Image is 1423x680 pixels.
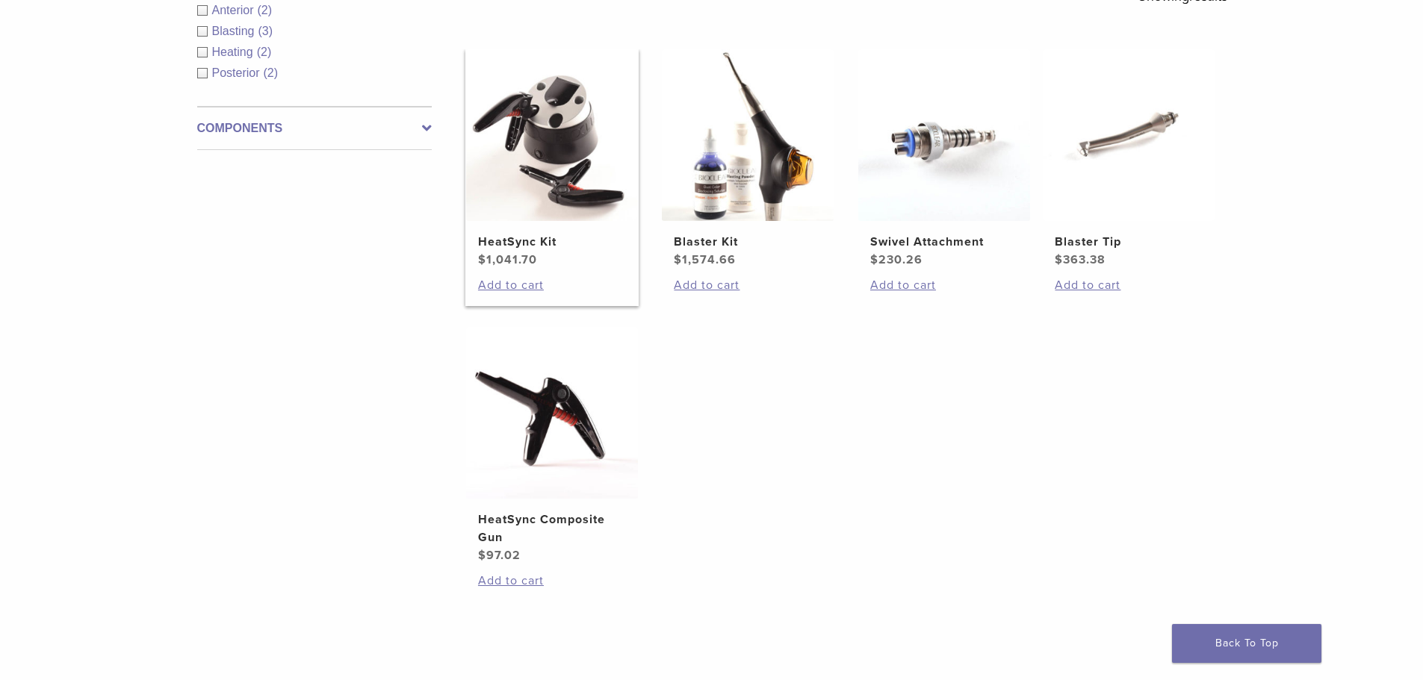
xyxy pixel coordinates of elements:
[465,327,639,564] a: HeatSync Composite GunHeatSync Composite Gun $97.02
[870,276,1018,294] a: Add to cart: “Swivel Attachment”
[870,252,923,267] bdi: 230.26
[674,252,736,267] bdi: 1,574.66
[478,572,626,590] a: Add to cart: “HeatSync Composite Gun”
[858,49,1032,269] a: Swivel AttachmentSwivel Attachment $230.26
[662,49,834,221] img: Blaster Kit
[1042,49,1216,269] a: Blaster TipBlaster Tip $363.38
[1055,276,1203,294] a: Add to cart: “Blaster Tip”
[478,252,486,267] span: $
[258,4,273,16] span: (2)
[870,233,1018,251] h2: Swivel Attachment
[478,276,626,294] a: Add to cart: “HeatSync Kit”
[466,49,638,221] img: HeatSync Kit
[212,4,258,16] span: Anterior
[858,49,1030,221] img: Swivel Attachment
[264,66,279,79] span: (2)
[1055,233,1203,251] h2: Blaster Tip
[466,327,638,499] img: HeatSync Composite Gun
[258,25,273,37] span: (3)
[674,276,822,294] a: Add to cart: “Blaster Kit”
[674,233,822,251] h2: Blaster Kit
[212,66,264,79] span: Posterior
[478,511,626,546] h2: HeatSync Composite Gun
[478,252,537,267] bdi: 1,041.70
[465,49,639,269] a: HeatSync KitHeatSync Kit $1,041.70
[478,548,521,563] bdi: 97.02
[1043,49,1215,221] img: Blaster Tip
[478,548,486,563] span: $
[1172,624,1321,663] a: Back To Top
[212,25,258,37] span: Blasting
[1055,252,1063,267] span: $
[257,46,272,58] span: (2)
[197,119,432,137] label: Components
[1055,252,1106,267] bdi: 363.38
[661,49,835,269] a: Blaster KitBlaster Kit $1,574.66
[870,252,878,267] span: $
[212,46,257,58] span: Heating
[478,233,626,251] h2: HeatSync Kit
[674,252,682,267] span: $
